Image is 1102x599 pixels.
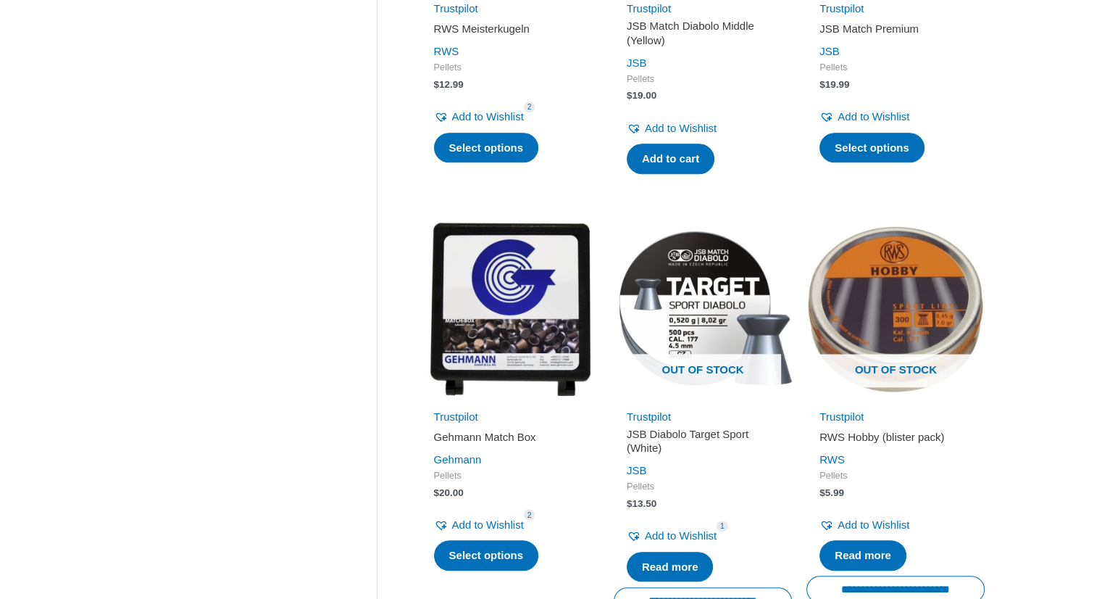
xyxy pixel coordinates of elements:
[434,22,586,41] a: RWS Meisterkugeln
[819,62,972,74] span: Pellets
[627,498,656,509] bdi: 13.50
[524,102,535,112] span: 2
[627,2,671,15] a: Trustpilot
[627,90,656,101] bdi: 19.00
[452,110,524,123] span: Add to Wishlist
[819,430,972,445] h2: RWS Hobby (blister pack)
[434,2,478,15] a: Trustpilot
[434,487,440,498] span: $
[627,118,717,139] a: Add to Wishlist
[434,410,478,423] a: Trustpilot
[627,498,633,509] span: $
[819,22,972,41] a: JSB Match Premium
[434,470,586,482] span: Pellets
[434,133,539,163] a: Select options for “RWS Meisterkugeln”
[819,487,844,498] bdi: 5.99
[627,19,779,53] a: JSB Match Diabolo Middle (Yellow)
[819,470,972,482] span: Pellets
[434,22,586,36] h2: RWS Meisterkugeln
[817,354,974,387] span: Out of stock
[434,515,524,535] a: Add to Wishlist
[627,464,647,476] a: JSB
[627,19,779,47] h2: JSB Match Diabolo Middle (Yellow)
[819,79,825,90] span: $
[627,410,671,423] a: Trustpilot
[627,526,717,546] a: Add to Wishlist
[806,220,985,398] img: RWS Hobby
[838,110,909,123] span: Add to Wishlist
[819,45,840,57] a: JSB
[819,79,849,90] bdi: 19.99
[819,540,906,571] a: Read more about “RWS Hobby (blister pack)”
[627,427,779,455] h2: JSB Diabolo Target Sport (White)
[434,45,459,57] a: RWS
[614,220,792,398] img: JSB Diabolo Target Sport
[645,122,717,134] span: Add to Wishlist
[625,354,781,387] span: Out of stock
[434,430,586,450] a: Gehmann Match Box
[819,430,972,450] a: RWS Hobby (blister pack)
[434,430,586,445] h2: Gehmann Match Box
[627,427,779,461] a: JSB Diabolo Target Sport (White)
[627,73,779,86] span: Pellets
[627,144,714,174] a: Add to cart: “JSB Match Diabolo Middle (Yellow)”
[645,529,717,542] span: Add to Wishlist
[819,487,825,498] span: $
[819,2,864,15] a: Trustpilot
[434,453,482,466] a: Gehmann
[627,90,633,101] span: $
[434,62,586,74] span: Pellets
[717,521,728,532] span: 1
[838,519,909,531] span: Add to Wishlist
[434,79,440,90] span: $
[434,79,464,90] bdi: 12.99
[819,133,924,163] a: Select options for “JSB Match Premium”
[524,509,535,520] span: 2
[421,220,599,398] img: Gehmann Match Box
[819,453,845,466] a: RWS
[434,487,464,498] bdi: 20.00
[452,519,524,531] span: Add to Wishlist
[434,107,524,127] a: Add to Wishlist
[819,107,909,127] a: Add to Wishlist
[627,57,647,69] a: JSB
[806,220,985,398] a: Out of stock
[614,220,792,398] a: Out of stock
[819,515,909,535] a: Add to Wishlist
[819,22,972,36] h2: JSB Match Premium
[819,410,864,423] a: Trustpilot
[434,540,539,571] a: Select options for “Gehmann Match Box”
[627,552,714,582] a: Read more about “JSB Diabolo Target Sport (White)”
[627,481,779,493] span: Pellets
